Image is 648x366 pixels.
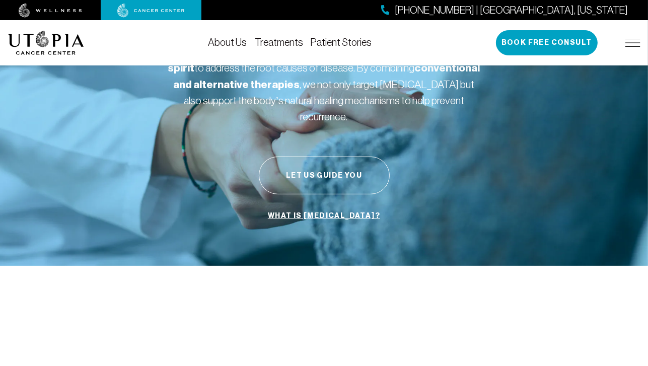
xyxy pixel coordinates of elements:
a: About Us [208,37,247,48]
strong: conventional and alternative therapies [174,61,480,91]
button: Book Free Consult [496,30,598,55]
p: At , we take a to [MEDICAL_DATA] treatment, integrating to address the root causes of disease. By... [168,27,480,124]
button: Let Us Guide You [259,157,390,194]
img: logo [8,31,84,55]
a: [PHONE_NUMBER] | [GEOGRAPHIC_DATA], [US_STATE] [381,3,628,18]
img: icon-hamburger [625,39,640,47]
span: [PHONE_NUMBER] | [GEOGRAPHIC_DATA], [US_STATE] [395,3,628,18]
a: What is [MEDICAL_DATA]? [265,206,383,226]
a: Treatments [255,37,303,48]
a: Patient Stories [311,37,372,48]
img: cancer center [117,4,185,18]
img: wellness [19,4,82,18]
